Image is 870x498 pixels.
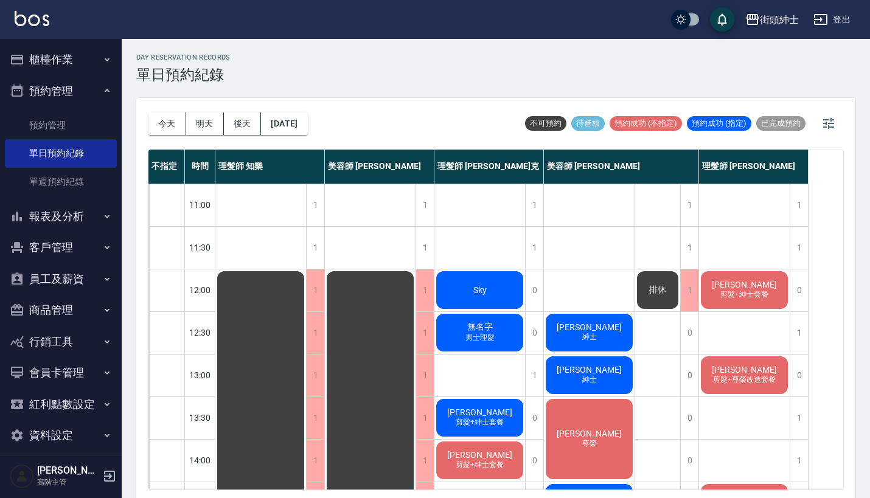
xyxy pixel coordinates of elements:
div: 1 [416,269,434,311]
div: 13:00 [185,354,215,396]
button: 資料設定 [5,420,117,451]
button: 商品管理 [5,294,117,326]
span: [PERSON_NAME] [554,322,624,332]
div: 1 [306,269,324,311]
button: 街頭紳士 [740,7,804,32]
button: 後天 [224,112,262,135]
div: 1 [680,184,698,226]
div: 1 [680,227,698,269]
img: Person [10,464,34,488]
span: 預約成功 (不指定) [610,118,682,129]
span: 紳士 [580,332,599,342]
a: 單週預約紀錄 [5,168,117,196]
div: 1 [790,440,808,482]
span: 男士理髮 [463,333,497,343]
div: 1 [306,397,324,439]
span: 無名字 [465,322,495,333]
div: 理髮師 [PERSON_NAME]克 [434,150,544,184]
h3: 單日預約紀錄 [136,66,231,83]
div: 1 [525,184,543,226]
div: 不指定 [148,150,185,184]
div: 14:00 [185,439,215,482]
span: 排休 [647,285,669,296]
div: 1 [306,440,324,482]
button: 預約管理 [5,75,117,107]
button: 明天 [186,112,224,135]
div: 12:00 [185,269,215,311]
div: 1 [790,397,808,439]
div: 1 [416,354,434,396]
div: 0 [525,440,543,482]
div: 1 [416,312,434,354]
div: 街頭紳士 [760,12,799,27]
span: [PERSON_NAME] [554,429,624,438]
span: 剪髮+紳士套餐 [453,417,506,427]
span: [PERSON_NAME] [709,280,779,289]
div: 1 [680,269,698,311]
div: 美容師 [PERSON_NAME] [325,150,434,184]
div: 13:30 [185,396,215,439]
span: 剪髮+紳士套餐 [453,460,506,470]
div: 1 [525,354,543,396]
div: 1 [790,227,808,269]
button: [DATE] [261,112,307,135]
span: Sky [471,285,489,295]
div: 0 [680,354,698,396]
div: 1 [306,227,324,269]
button: 櫃檯作業 [5,44,117,75]
div: 0 [525,269,543,311]
button: 員工及薪資 [5,263,117,295]
a: 單日預約紀錄 [5,139,117,167]
span: 紳士 [580,375,599,385]
button: 紅利點數設定 [5,389,117,420]
div: 0 [680,440,698,482]
div: 1 [416,184,434,226]
div: 1 [790,312,808,354]
div: 1 [416,397,434,439]
div: 0 [790,269,808,311]
div: 0 [680,312,698,354]
div: 0 [680,397,698,439]
button: 行銷工具 [5,326,117,358]
span: 待審核 [571,118,605,129]
span: 剪髮+紳士套餐 [718,289,771,300]
span: [PERSON_NAME] [445,407,515,417]
button: 今天 [148,112,186,135]
span: 剪髮+尊榮改造套餐 [711,375,778,385]
button: 會員卡管理 [5,357,117,389]
button: 登出 [809,9,855,31]
button: save [710,7,734,32]
div: 1 [416,440,434,482]
div: 理髮師 [PERSON_NAME] [699,150,809,184]
a: 預約管理 [5,111,117,139]
div: 1 [306,184,324,226]
span: 不可預約 [525,118,566,129]
h2: day Reservation records [136,54,231,61]
h5: [PERSON_NAME] [37,465,99,477]
p: 高階主管 [37,477,99,488]
div: 0 [525,397,543,439]
div: 1 [525,227,543,269]
div: 1 [306,354,324,396]
div: 11:00 [185,184,215,226]
div: 1 [416,227,434,269]
div: 0 [525,312,543,354]
span: 預約成功 (指定) [687,118,751,129]
div: 12:30 [185,311,215,354]
div: 0 [790,354,808,396]
div: 理髮師 知樂 [215,150,325,184]
span: 已完成預約 [756,118,806,129]
div: 11:30 [185,226,215,269]
span: [PERSON_NAME] [709,365,779,375]
button: 客戶管理 [5,232,117,263]
span: [PERSON_NAME] [554,365,624,375]
div: 美容師 [PERSON_NAME] [544,150,699,184]
span: 尊榮 [580,438,599,449]
div: 時間 [185,150,215,184]
img: Logo [15,11,49,26]
span: [PERSON_NAME] [445,450,515,460]
button: 報表及分析 [5,201,117,232]
div: 1 [790,184,808,226]
div: 1 [306,312,324,354]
